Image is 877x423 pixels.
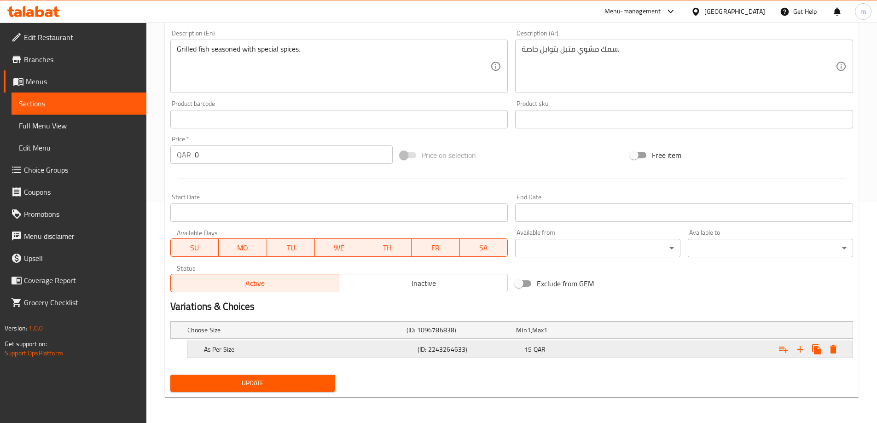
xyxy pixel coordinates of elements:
textarea: سمك مشوي متبل بتوابل خاصة. [522,45,836,88]
div: Expand [187,341,853,358]
a: Coverage Report [4,269,146,291]
span: Coverage Report [24,275,139,286]
h2: Variations & Choices [170,300,853,313]
span: Menu disclaimer [24,231,139,242]
h5: (ID: 1096786838) [407,325,512,335]
input: Please enter product sku [515,110,853,128]
span: Full Menu View [19,120,139,131]
div: , [516,325,622,335]
span: Free item [652,150,681,161]
div: Expand [171,322,853,338]
span: 1 [527,324,531,336]
span: 1.0.0 [29,322,43,334]
a: Choice Groups [4,159,146,181]
button: SA [460,238,508,257]
span: Grocery Checklist [24,297,139,308]
a: Promotions [4,203,146,225]
span: Edit Restaurant [24,32,139,43]
h5: As Per Size [204,345,414,354]
a: Coupons [4,181,146,203]
span: Inactive [343,277,504,290]
span: Get support on: [5,338,47,350]
span: Branches [24,54,139,65]
span: Edit Menu [19,142,139,153]
a: Grocery Checklist [4,291,146,313]
a: Branches [4,48,146,70]
a: Sections [12,93,146,115]
span: 15 [524,343,532,355]
button: Delete As Per Size [825,341,842,358]
div: ​ [515,239,680,257]
span: FR [415,241,456,255]
button: TU [267,238,315,257]
span: Version: [5,322,27,334]
span: m [860,6,866,17]
a: Menu disclaimer [4,225,146,247]
button: FR [412,238,460,257]
a: Support.OpsPlatform [5,347,63,359]
span: Update [178,377,328,389]
h5: Choose Size [187,325,403,335]
span: Active [174,277,336,290]
textarea: Grilled fish seasoned with special spices. [177,45,491,88]
span: 1 [544,324,547,336]
button: MO [219,238,267,257]
button: WE [315,238,363,257]
p: QAR [177,149,191,160]
a: Menus [4,70,146,93]
button: Clone new choice [808,341,825,358]
button: Update [170,375,336,392]
span: Min [516,324,527,336]
h5: (ID: 2243264633) [418,345,521,354]
span: Promotions [24,209,139,220]
button: TH [363,238,412,257]
span: SU [174,241,215,255]
span: Max [532,324,544,336]
a: Full Menu View [12,115,146,137]
a: Edit Menu [12,137,146,159]
span: TU [271,241,312,255]
button: SU [170,238,219,257]
a: Upsell [4,247,146,269]
span: Choice Groups [24,164,139,175]
span: Coupons [24,186,139,197]
span: Upsell [24,253,139,264]
div: [GEOGRAPHIC_DATA] [704,6,765,17]
span: Sections [19,98,139,109]
input: Please enter price [195,145,393,164]
span: Menus [26,76,139,87]
button: Active [170,274,339,292]
button: Inactive [339,274,508,292]
span: Price on selection [422,150,476,161]
span: QAR [534,343,546,355]
span: SA [464,241,505,255]
span: TH [367,241,408,255]
a: Edit Restaurant [4,26,146,48]
input: Please enter product barcode [170,110,508,128]
div: Menu-management [604,6,661,17]
div: ​ [688,239,853,257]
span: MO [222,241,263,255]
span: WE [319,241,360,255]
span: Exclude from GEM [537,278,594,289]
button: Add choice group [775,341,792,358]
button: Add new choice [792,341,808,358]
